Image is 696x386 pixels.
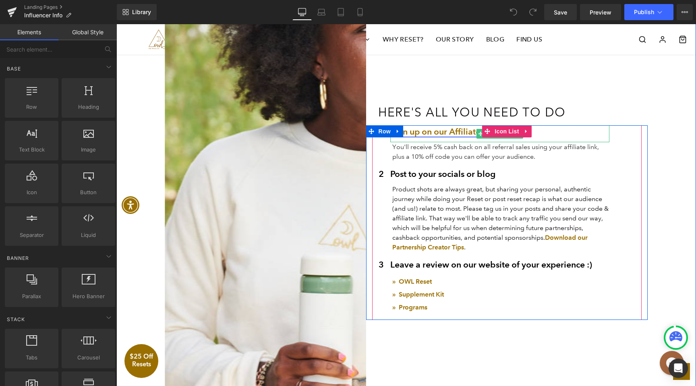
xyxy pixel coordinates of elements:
[276,118,493,137] p: You'll receive 5% cash back on all referral sales using your affiliate link, plus a 10% off code ...
[405,101,415,113] a: Expand / Collapse
[274,234,493,247] h3: Leave a review on our website of your experience :)
[276,160,493,228] p: Product shots are always great, but sharing your personal, authentic journey while doing your Res...
[132,8,151,16] span: Library
[624,4,673,20] button: Publish
[64,353,113,362] span: Carousel
[312,4,331,20] a: Laptop
[7,353,56,362] span: Tabs
[331,4,350,20] a: Tablet
[6,315,26,323] span: Stack
[276,266,327,274] a: » Supplement Kit
[7,188,56,197] span: Icon
[260,101,276,113] span: Row
[554,8,567,17] span: Save
[274,143,493,156] h3: Post to your socials or blog
[276,279,311,287] a: » Programs
[350,4,370,20] a: Mobile
[58,24,117,40] a: Global Style
[24,12,62,19] span: Influencer Info
[256,143,274,156] h3: 2
[5,172,23,190] div: Accessibility Menu
[24,4,117,10] a: Landing Pages
[6,65,22,73] span: Base
[64,231,113,239] span: Liquid
[6,254,30,262] span: Banner
[262,79,532,97] h2: Here's all you need to do
[64,188,113,197] span: Button
[539,324,572,354] iframe: Gorgias live chat messenger
[8,320,42,354] div: $25 Off Resets
[505,4,522,20] button: Undo
[580,4,621,20] a: Preview
[590,8,611,17] span: Preview
[525,4,541,20] button: Redo
[13,330,37,344] span: $25 Off Resets
[677,4,693,20] button: More
[634,9,654,15] span: Publish
[669,359,688,378] div: Open Intercom Messenger
[274,102,409,112] a: Sign up on our Affiliate Portal here
[276,101,287,113] a: Expand / Collapse
[117,4,157,20] a: New Library
[7,231,56,239] span: Separator
[64,103,113,111] span: Heading
[376,101,404,113] span: Icon List
[7,292,56,301] span: Parallax
[7,103,56,111] span: Row
[64,292,113,301] span: Hero Banner
[276,253,315,261] a: » OWL Reset
[64,145,113,154] span: Image
[256,234,274,247] h3: 3
[7,145,56,154] span: Text Block
[276,279,286,287] span: » P
[292,4,312,20] a: Desktop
